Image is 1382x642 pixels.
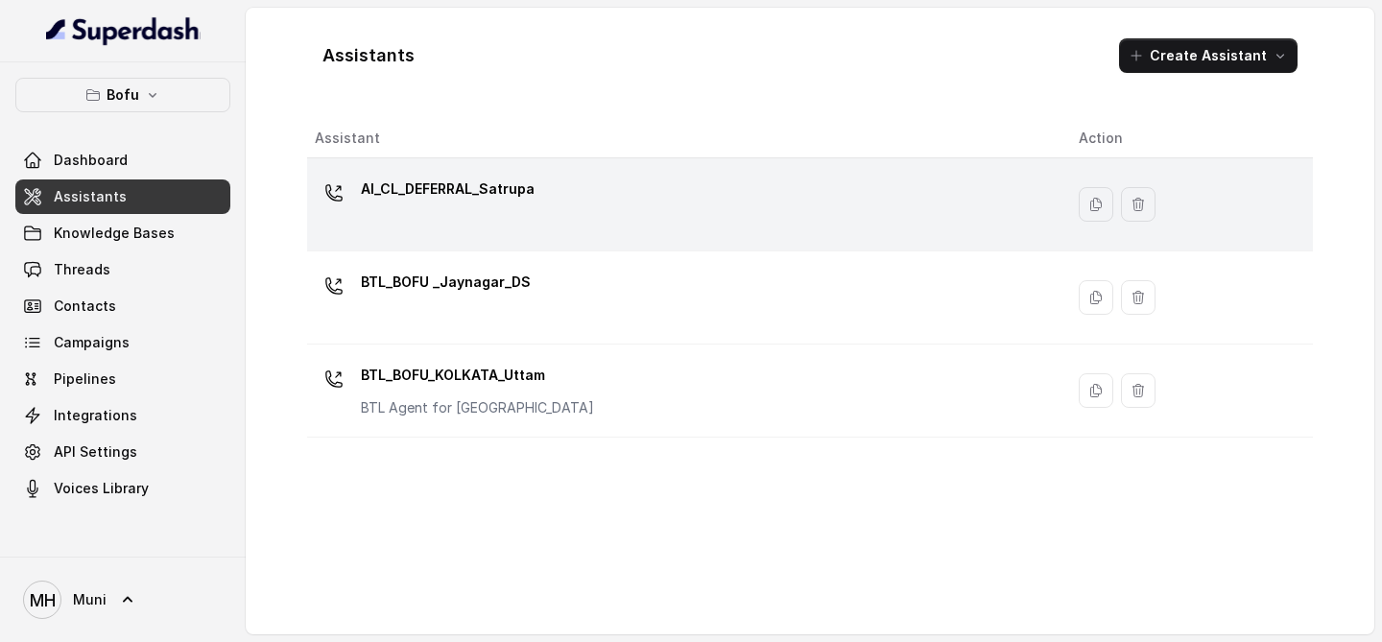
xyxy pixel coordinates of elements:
span: Threads [54,260,110,279]
text: MH [30,590,56,610]
p: BTL_BOFU_KOLKATA_Uttam [361,360,594,391]
img: light.svg [46,15,201,46]
a: Muni [15,573,230,627]
button: Bofu [15,78,230,112]
span: API Settings [54,442,137,462]
a: Integrations [15,398,230,433]
span: Integrations [54,406,137,425]
h1: Assistants [322,40,415,71]
a: Contacts [15,289,230,323]
a: API Settings [15,435,230,469]
a: Voices Library [15,471,230,506]
span: Contacts [54,297,116,316]
span: Campaigns [54,333,130,352]
span: Muni [73,590,107,609]
span: Voices Library [54,479,149,498]
a: Knowledge Bases [15,216,230,250]
span: Dashboard [54,151,128,170]
span: Knowledge Bases [54,224,175,243]
span: Pipelines [54,369,116,389]
p: BTL_BOFU _Jaynagar_DS [361,267,531,297]
a: Dashboard [15,143,230,178]
p: AI_CL_DEFERRAL_Satrupa [361,174,535,204]
a: Assistants [15,179,230,214]
th: Assistant [307,119,1063,158]
th: Action [1063,119,1313,158]
p: BTL Agent for [GEOGRAPHIC_DATA] [361,398,594,417]
a: Threads [15,252,230,287]
a: Campaigns [15,325,230,360]
a: Pipelines [15,362,230,396]
span: Assistants [54,187,127,206]
p: Bofu [107,83,139,107]
button: Create Assistant [1119,38,1298,73]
